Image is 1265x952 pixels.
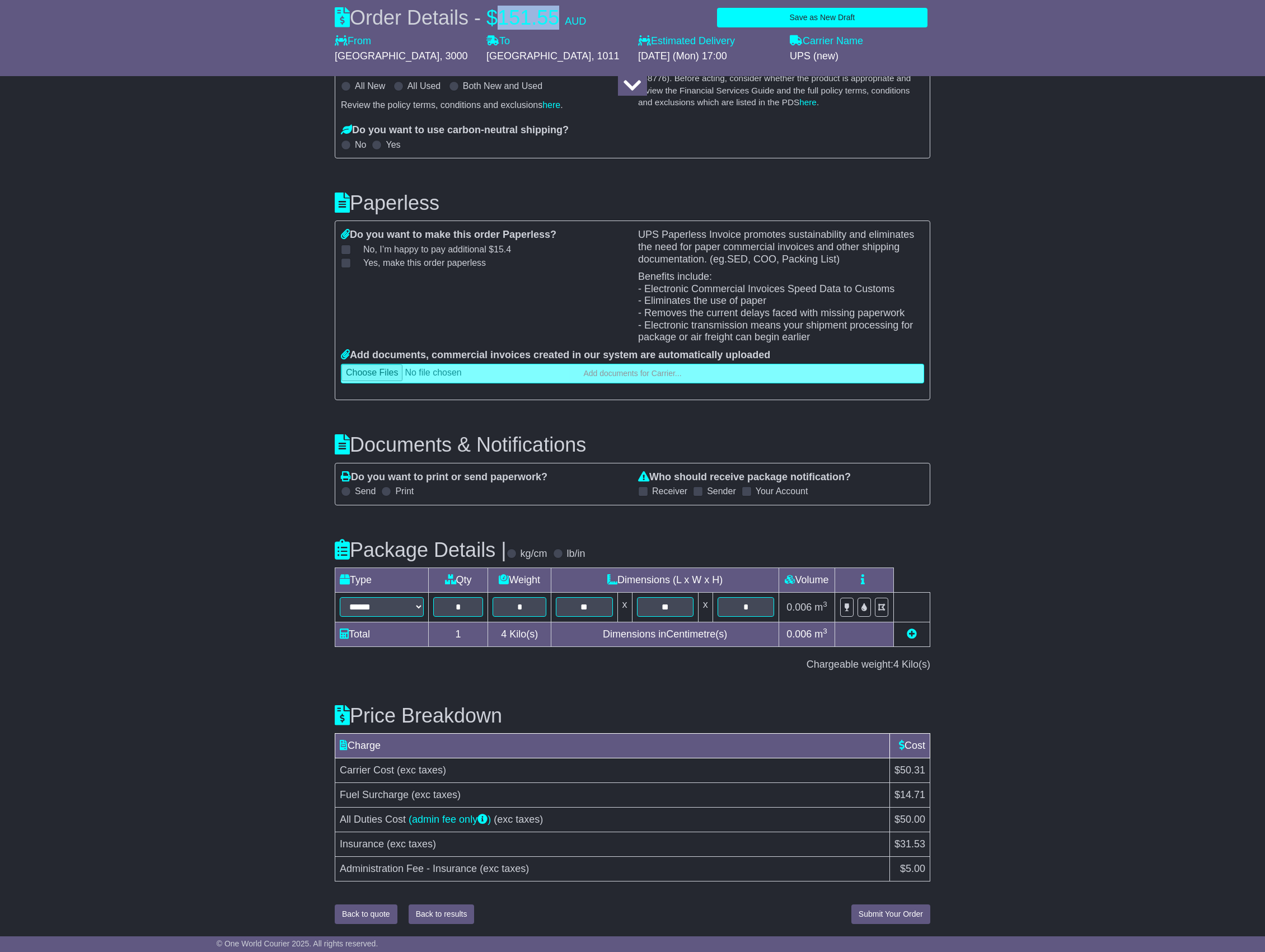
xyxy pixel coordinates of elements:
[786,602,812,613] span: 0.006
[335,35,371,48] label: From
[335,622,429,646] td: Total
[494,814,543,825] span: (exc taxes)
[340,814,406,825] span: All Duties Cost
[341,349,770,362] label: Add documents, commercial invoices created in our system are automatically uploaded
[395,486,414,496] label: Print
[335,705,930,727] h3: Price Breakdown
[638,50,779,63] div: [DATE] (Mon) 17:00
[756,486,808,496] label: Your Account
[340,838,384,850] span: Insurance
[340,789,409,800] span: Fuel Surcharge
[480,863,529,874] span: (exc taxes)
[893,659,899,670] span: 4
[341,229,556,241] label: Do you want to make this order Paperless?
[565,16,586,27] span: AUD
[411,789,461,800] span: (exc taxes)
[698,593,713,622] td: x
[386,139,400,150] label: Yes
[335,50,439,62] span: [GEOGRAPHIC_DATA]
[521,548,547,560] label: kg/cm
[335,734,890,758] td: Charge
[717,8,927,27] button: Save as New Draft
[488,622,551,646] td: Kilo(s)
[340,863,477,874] span: Administration Fee - Insurance
[335,539,507,561] h3: Package Details |
[786,629,812,640] span: 0.006
[652,486,687,496] label: Receiver
[894,838,925,850] span: $31.53
[591,50,619,62] span: , 1011
[429,568,488,593] td: Qty
[341,124,569,137] label: Do you want to use carbon-neutral shipping?
[814,602,827,613] span: m
[349,257,486,268] label: Yes, make this order paperless
[486,50,591,62] span: [GEOGRAPHIC_DATA]
[823,627,827,635] sup: 3
[790,35,863,48] label: Carrier Name
[217,939,378,948] span: © One World Courier 2025. All rights reserved.
[638,271,924,344] p: Benefits include: - Electronic Commercial Invoices Speed Data to Customs - Eliminates the use of ...
[907,629,917,640] a: Add new item
[501,629,507,640] span: 4
[341,100,627,110] div: Review the policy terms, conditions and exclusions .
[335,659,930,671] div: Chargeable weight: Kilo(s)
[494,245,511,254] span: 15.4
[900,863,925,874] span: $5.00
[799,97,817,107] a: here
[335,434,930,456] h3: Documents & Notifications
[335,6,586,30] div: Order Details -
[341,471,547,484] label: Do you want to print or send paperwork?
[894,765,925,776] span: $50.31
[498,6,559,29] span: 151.55
[488,568,551,593] td: Weight
[374,245,511,254] span: , I’m happy to pay additional $
[551,568,779,593] td: Dimensions (L x W x H)
[335,568,429,593] td: Type
[335,192,930,214] h3: Paperless
[363,245,511,254] span: No
[567,548,585,560] label: lb/in
[790,50,930,63] div: UPS (new)
[355,139,366,150] label: No
[335,904,397,924] button: Back to quote
[551,622,779,646] td: Dimensions in Centimetre(s)
[429,622,488,646] td: 1
[889,734,930,758] td: Cost
[387,838,436,850] span: (exc taxes)
[409,814,491,825] a: (admin fee only)
[707,486,736,496] label: Sender
[823,600,827,608] sup: 3
[486,6,498,29] span: $
[397,765,446,776] span: (exc taxes)
[486,35,510,48] label: To
[340,765,394,776] span: Carrier Cost
[894,814,925,825] span: $50.00
[355,486,376,496] label: Send
[814,629,827,640] span: m
[859,909,923,918] span: Submit Your Order
[439,50,467,62] span: , 3000
[409,904,475,924] button: Back to results
[638,471,851,484] label: Who should receive package notification?
[779,568,835,593] td: Volume
[617,593,632,622] td: x
[638,229,924,265] p: UPS Paperless Invoice promotes sustainability and eliminates the need for paper commercial invoic...
[542,100,560,110] a: here
[851,904,930,924] button: Submit Your Order
[638,35,779,48] label: Estimated Delivery
[894,789,925,800] span: $14.71
[341,364,924,383] a: Add documents for Carrier...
